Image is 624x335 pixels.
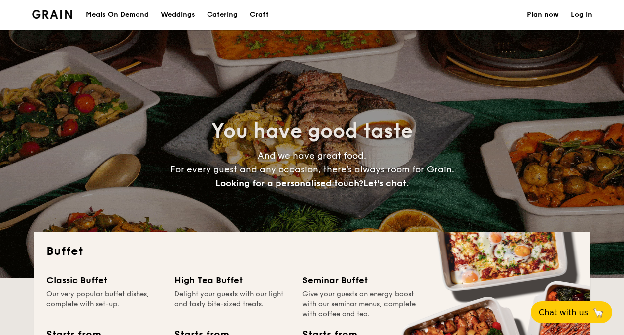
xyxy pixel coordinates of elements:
[174,289,290,319] div: Delight your guests with our light and tasty bite-sized treats.
[531,301,612,323] button: Chat with us🦙
[592,307,604,318] span: 🦙
[46,273,162,287] div: Classic Buffet
[539,308,588,317] span: Chat with us
[302,289,418,319] div: Give your guests an energy boost with our seminar menus, complete with coffee and tea.
[302,273,418,287] div: Seminar Buffet
[211,119,413,143] span: You have good taste
[46,244,578,259] h2: Buffet
[32,10,72,19] img: Grain
[170,150,454,189] span: And we have great food. For every guest and any occasion, there’s always room for Grain.
[174,273,290,287] div: High Tea Buffet
[46,289,162,319] div: Our very popular buffet dishes, complete with set-up.
[32,10,72,19] a: Logotype
[363,178,409,189] span: Let's chat.
[215,178,363,189] span: Looking for a personalised touch?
